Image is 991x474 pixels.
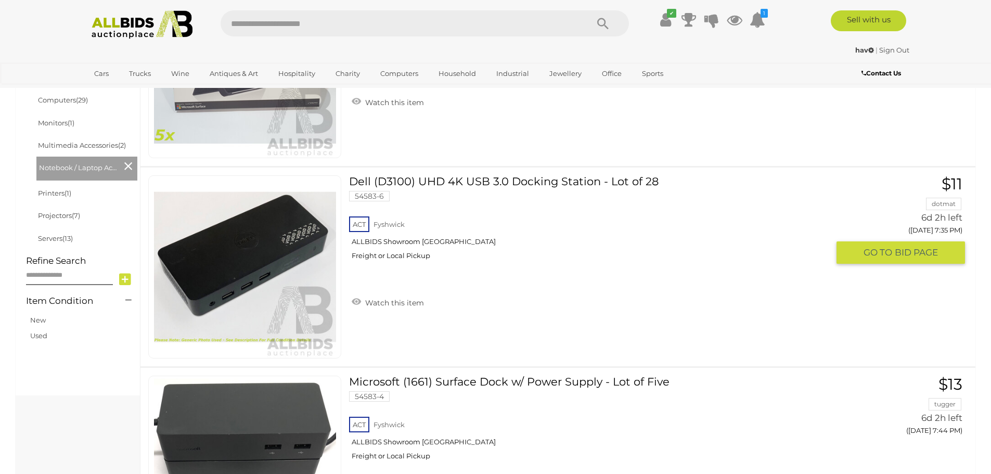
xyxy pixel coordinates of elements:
[30,316,46,324] a: New
[667,9,676,18] i: ✔
[879,46,909,54] a: Sign Out
[68,119,74,127] span: (1)
[844,376,965,441] a: $13 tugger 6d 2h left ([DATE] 7:44 PM)
[76,96,88,104] span: (29)
[363,298,424,308] span: Watch this item
[595,65,628,82] a: Office
[876,46,878,54] span: |
[38,141,126,149] a: Multimedia Accessories(2)
[855,46,874,54] strong: hav
[87,65,115,82] a: Cars
[65,189,71,197] span: (1)
[38,189,71,197] a: Printers(1)
[272,65,322,82] a: Hospitality
[357,376,828,468] a: Microsoft (1661) Surface Dock w/ Power Supply - Lot of Five 54583-4 ACT Fyshwick ALLBIDS Showroom...
[38,211,80,220] a: Projectors(7)
[895,247,938,259] span: BID PAGE
[38,96,88,104] a: Computers(29)
[490,65,536,82] a: Industrial
[432,65,483,82] a: Household
[942,174,962,194] span: $11
[26,256,137,266] h4: Refine Search
[836,241,965,264] button: GO TOBID PAGE
[72,211,80,220] span: (7)
[154,176,336,358] img: 54583-6a.jpg
[349,294,427,310] a: Watch this item
[363,98,424,107] span: Watch this item
[164,65,196,82] a: Wine
[62,234,73,242] span: (13)
[831,10,906,31] a: Sell with us
[26,296,110,306] h4: Item Condition
[861,69,901,77] b: Contact Us
[349,94,427,109] a: Watch this item
[118,141,126,149] span: (2)
[543,65,588,82] a: Jewellery
[39,159,117,174] span: Notebook / Laptop Accessories
[86,10,199,39] img: Allbids.com.au
[864,247,895,259] span: GO TO
[30,331,47,340] a: Used
[761,9,768,18] i: 1
[203,65,265,82] a: Antiques & Art
[938,375,962,394] span: $13
[38,119,74,127] a: Monitors(1)
[635,65,670,82] a: Sports
[844,175,965,265] a: $11 dotmat 6d 2h left ([DATE] 7:35 PM) GO TOBID PAGE
[357,175,828,268] a: Dell (D3100) UHD 4K USB 3.0 Docking Station - Lot of 28 54583-6 ACT Fyshwick ALLBIDS Showroom [GE...
[122,65,158,82] a: Trucks
[861,68,904,79] a: Contact Us
[38,234,73,242] a: Servers(13)
[87,82,175,99] a: [GEOGRAPHIC_DATA]
[658,10,674,29] a: ✔
[750,10,765,29] a: 1
[329,65,367,82] a: Charity
[577,10,629,36] button: Search
[374,65,425,82] a: Computers
[855,46,876,54] a: hav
